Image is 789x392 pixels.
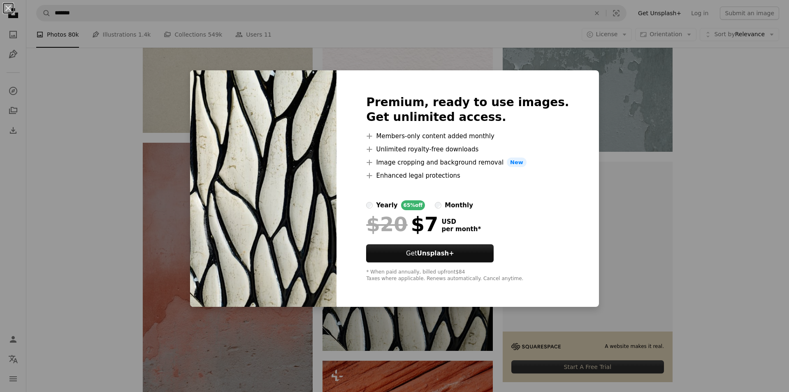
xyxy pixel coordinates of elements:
[366,269,569,282] div: * When paid annually, billed upfront $84 Taxes where applicable. Renews automatically. Cancel any...
[445,200,473,210] div: monthly
[366,95,569,125] h2: Premium, ready to use images. Get unlimited access.
[435,202,441,209] input: monthly
[376,200,397,210] div: yearly
[366,171,569,181] li: Enhanced legal protections
[366,202,373,209] input: yearly65%off
[366,158,569,167] li: Image cropping and background removal
[366,213,407,235] span: $20
[507,158,527,167] span: New
[366,213,438,235] div: $7
[366,144,569,154] li: Unlimited royalty-free downloads
[366,131,569,141] li: Members-only content added monthly
[417,250,454,257] strong: Unsplash+
[401,200,425,210] div: 65% off
[441,225,481,233] span: per month *
[441,218,481,225] span: USD
[190,70,336,307] img: premium_photo-1675802519665-bcb0580eb713
[366,244,494,262] button: GetUnsplash+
